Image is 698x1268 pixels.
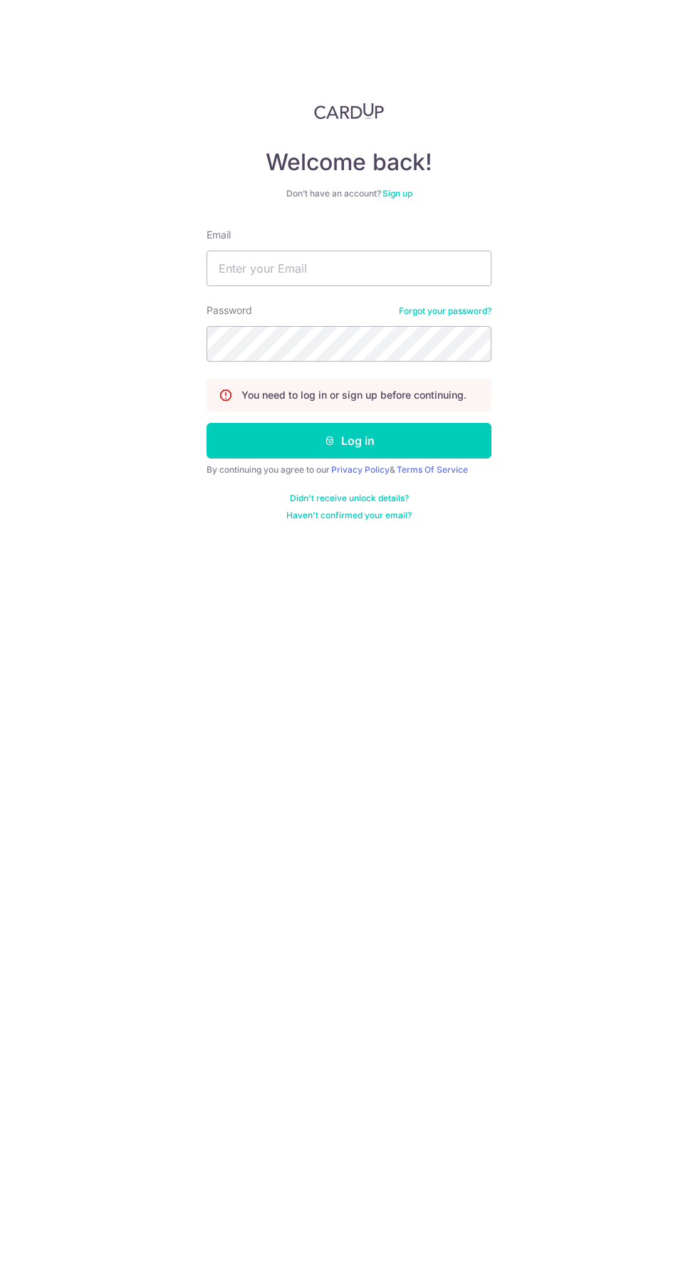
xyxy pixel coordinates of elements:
[290,493,409,504] a: Didn't receive unlock details?
[207,188,491,199] div: Don’t have an account?
[286,510,412,521] a: Haven't confirmed your email?
[207,251,491,286] input: Enter your Email
[314,103,384,120] img: CardUp Logo
[399,305,491,317] a: Forgot your password?
[397,464,468,475] a: Terms Of Service
[207,148,491,177] h4: Welcome back!
[241,388,467,402] p: You need to log in or sign up before continuing.
[207,228,231,242] label: Email
[382,188,412,199] a: Sign up
[207,464,491,476] div: By continuing you agree to our &
[331,464,390,475] a: Privacy Policy
[207,303,252,318] label: Password
[207,423,491,459] button: Log in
